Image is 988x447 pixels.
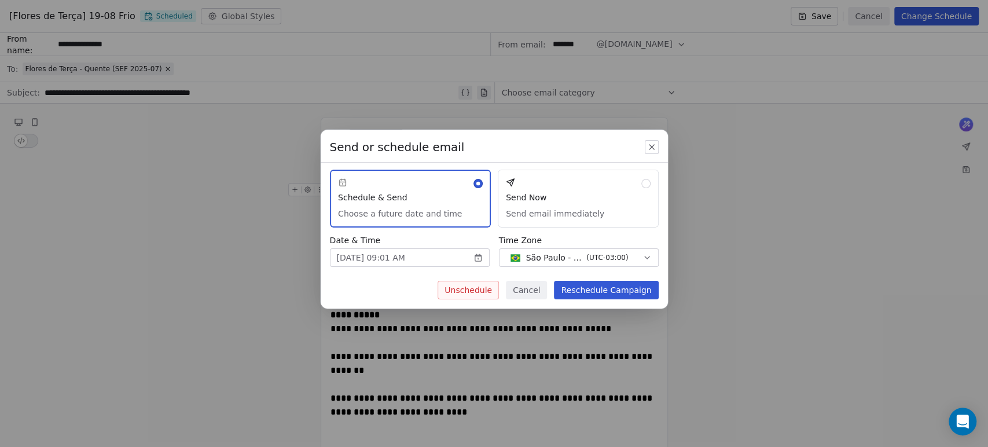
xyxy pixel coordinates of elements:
button: Cancel [506,281,547,299]
span: Time Zone [499,235,659,246]
span: Send or schedule email [330,139,465,155]
button: Unschedule [438,281,499,299]
button: São Paulo - BRT(UTC-03:00) [499,248,659,267]
span: ( UTC-03:00 ) [586,252,628,263]
button: [DATE] 09:01 AM [330,248,490,267]
span: Date & Time [330,235,490,246]
span: São Paulo - BRT [526,252,582,263]
span: [DATE] 09:01 AM [337,252,405,264]
button: Reschedule Campaign [554,281,658,299]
